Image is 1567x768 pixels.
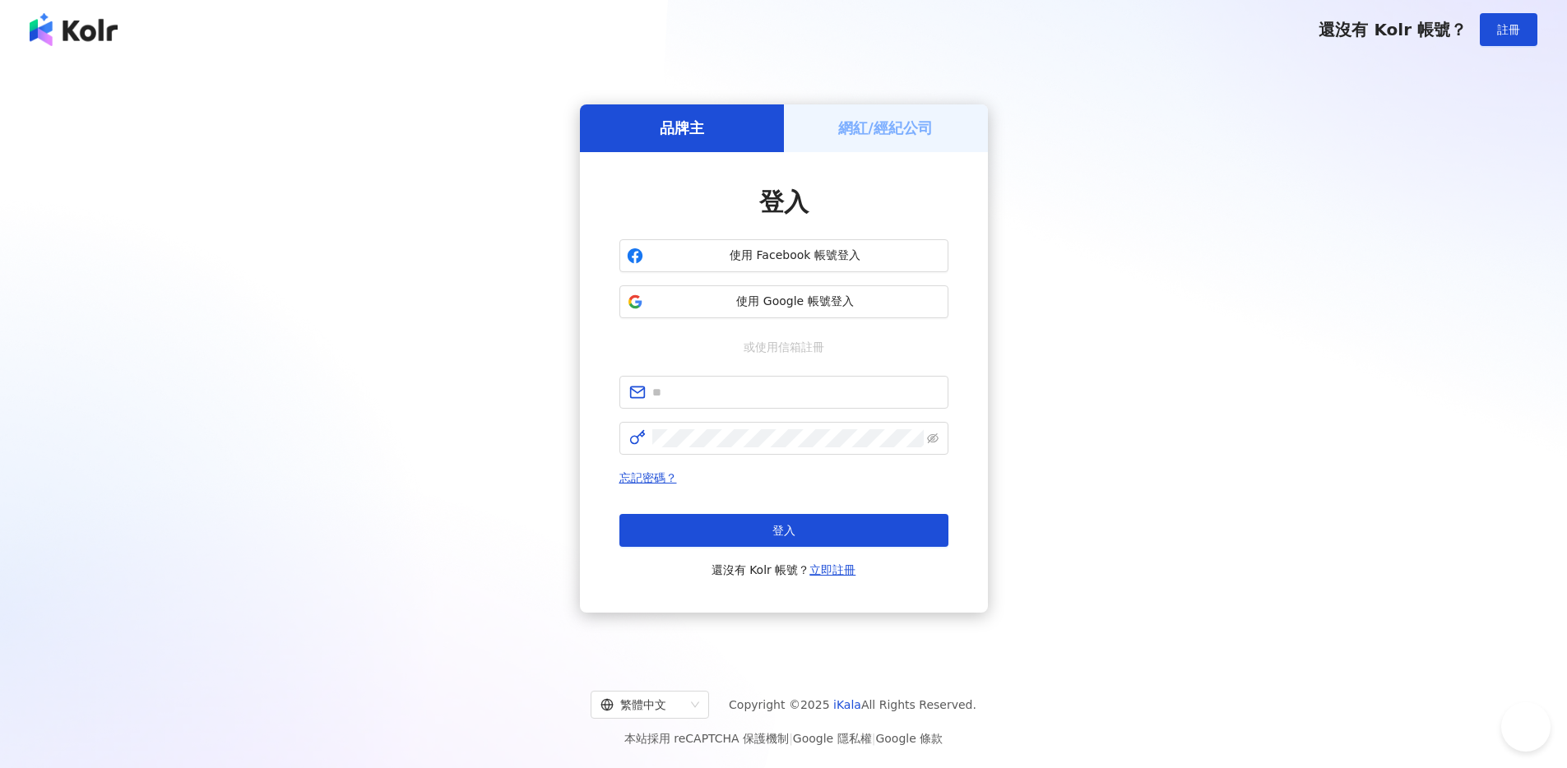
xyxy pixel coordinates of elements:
[712,560,856,580] span: 還沒有 Kolr 帳號？
[729,695,976,715] span: Copyright © 2025 All Rights Reserved.
[650,248,941,264] span: 使用 Facebook 帳號登入
[789,732,793,745] span: |
[619,239,948,272] button: 使用 Facebook 帳號登入
[30,13,118,46] img: logo
[927,433,939,444] span: eye-invisible
[1497,23,1520,36] span: 註冊
[838,118,933,138] h5: 網紅/經紀公司
[1480,13,1537,46] button: 註冊
[624,729,943,748] span: 本站採用 reCAPTCHA 保護機制
[600,692,684,718] div: 繁體中文
[875,732,943,745] a: Google 條款
[759,187,809,216] span: 登入
[833,698,861,711] a: iKala
[619,514,948,547] button: 登入
[772,524,795,537] span: 登入
[650,294,941,310] span: 使用 Google 帳號登入
[1319,20,1467,39] span: 還沒有 Kolr 帳號？
[660,118,704,138] h5: 品牌主
[619,285,948,318] button: 使用 Google 帳號登入
[1501,702,1551,752] iframe: Help Scout Beacon - Open
[619,471,677,484] a: 忘記密碼？
[732,338,836,356] span: 或使用信箱註冊
[793,732,872,745] a: Google 隱私權
[809,563,855,576] a: 立即註冊
[872,732,876,745] span: |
